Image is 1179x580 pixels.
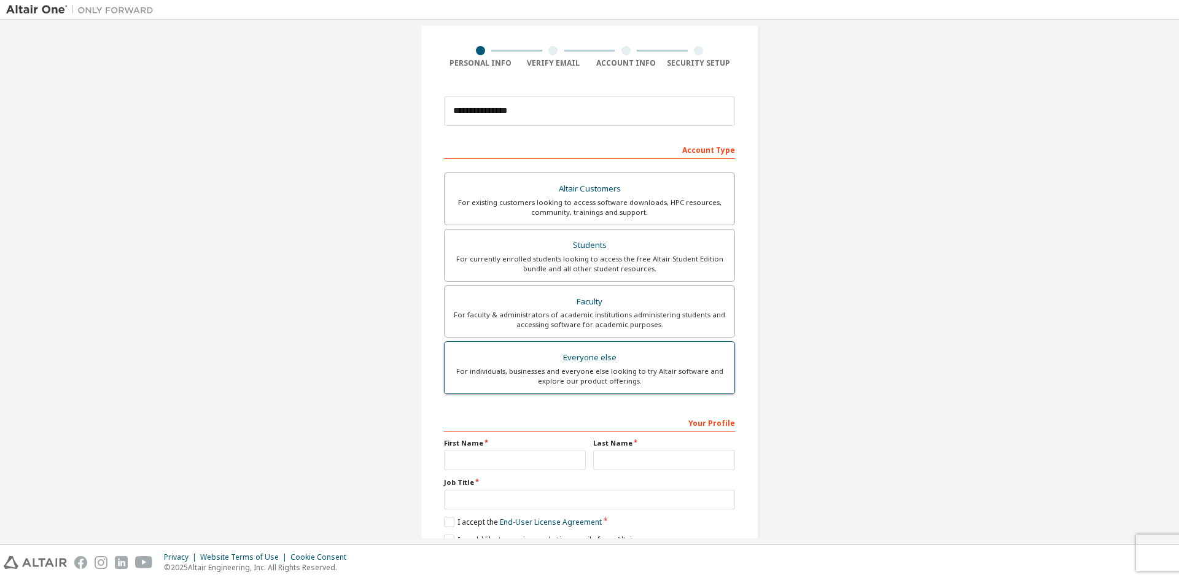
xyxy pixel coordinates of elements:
div: Account Info [589,58,663,68]
div: Security Setup [663,58,736,68]
img: Altair One [6,4,160,16]
label: Last Name [593,438,735,448]
img: facebook.svg [74,556,87,569]
img: instagram.svg [95,556,107,569]
label: I would like to receive marketing emails from Altair [444,535,635,545]
div: For existing customers looking to access software downloads, HPC resources, community, trainings ... [452,198,727,217]
label: Job Title [444,478,735,487]
label: I accept the [444,517,602,527]
div: For currently enrolled students looking to access the free Altair Student Edition bundle and all ... [452,254,727,274]
img: youtube.svg [135,556,153,569]
div: Cookie Consent [290,552,354,562]
div: For individuals, businesses and everyone else looking to try Altair software and explore our prod... [452,366,727,386]
img: linkedin.svg [115,556,128,569]
div: Privacy [164,552,200,562]
p: © 2025 Altair Engineering, Inc. All Rights Reserved. [164,562,354,573]
div: Altair Customers [452,180,727,198]
a: End-User License Agreement [500,517,602,527]
div: Verify Email [517,58,590,68]
div: Your Profile [444,412,735,432]
div: For faculty & administrators of academic institutions administering students and accessing softwa... [452,310,727,330]
label: First Name [444,438,586,448]
div: Account Type [444,139,735,159]
div: Personal Info [444,58,517,68]
div: Everyone else [452,349,727,366]
div: Website Terms of Use [200,552,290,562]
div: Students [452,237,727,254]
img: altair_logo.svg [4,556,67,569]
div: Faculty [452,293,727,311]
